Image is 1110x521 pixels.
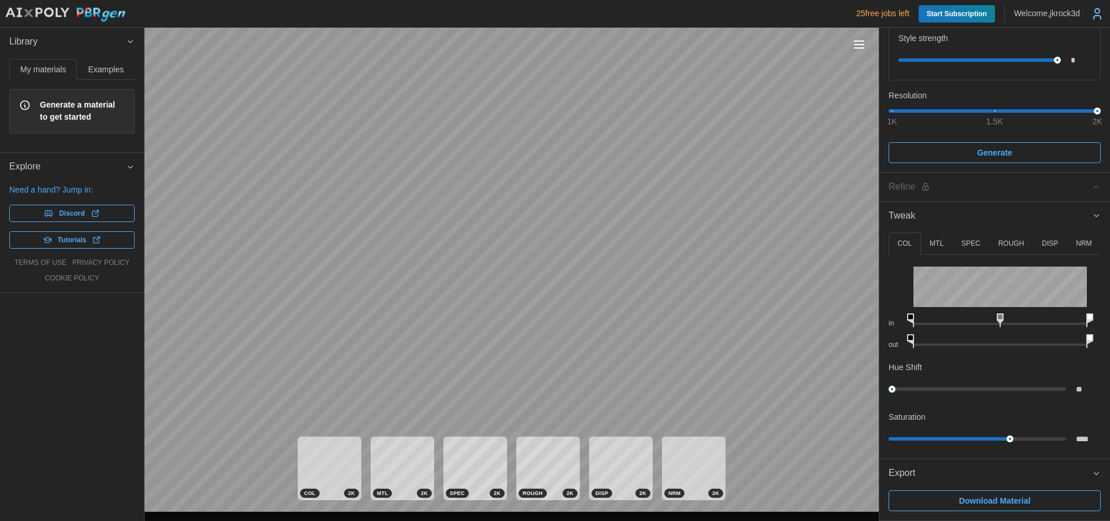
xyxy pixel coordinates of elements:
[72,258,129,268] a: privacy policy
[59,205,85,221] span: Discord
[523,489,543,497] span: ROUGH
[377,489,388,497] span: MTL
[889,411,926,423] p: Saturation
[494,489,501,497] span: 2 K
[898,32,1091,44] p: Style strength
[856,8,909,19] p: 25 free jobs left
[348,489,355,497] span: 2 K
[1042,239,1058,249] p: DISP
[5,7,126,23] img: AIxPoly PBRgen
[889,202,1092,230] span: Tweak
[9,28,126,56] span: Library
[889,361,922,373] p: Hue Shift
[851,36,867,53] button: Toggle viewport controls
[639,489,646,497] span: 2 K
[879,459,1110,487] button: Export
[595,489,608,497] span: DISP
[977,143,1012,162] span: Generate
[889,142,1101,163] button: Generate
[40,99,125,124] span: Generate a material to get started
[712,489,719,497] span: 2 K
[9,205,135,222] a: Discord
[9,153,126,181] span: Explore
[450,489,465,497] span: SPEC
[889,490,1101,511] button: Download Material
[879,487,1110,520] div: Export
[930,239,943,249] p: MTL
[1014,8,1080,19] p: Welcome, jkrock3d
[889,319,904,328] p: in
[879,202,1110,230] button: Tweak
[304,489,316,497] span: COL
[889,90,1101,101] p: Resolution
[1076,239,1091,249] p: NRM
[879,230,1110,459] div: Tweak
[421,489,428,497] span: 2 K
[88,65,124,73] span: Examples
[879,173,1110,201] button: Refine
[14,258,66,268] a: terms of use
[927,5,987,23] span: Start Subscription
[919,5,995,23] a: Start Subscription
[959,491,1031,511] span: Download Material
[9,184,135,195] p: Need a hand? Jump in:
[897,239,912,249] p: COL
[9,231,135,249] a: Tutorials
[889,180,1092,194] div: Refine
[889,340,904,350] p: out
[20,65,66,73] span: My materials
[998,239,1024,249] p: ROUGH
[961,239,980,249] p: SPEC
[567,489,573,497] span: 2 K
[45,274,99,283] a: cookie policy
[889,459,1092,487] span: Export
[668,489,680,497] span: NRM
[58,232,87,248] span: Tutorials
